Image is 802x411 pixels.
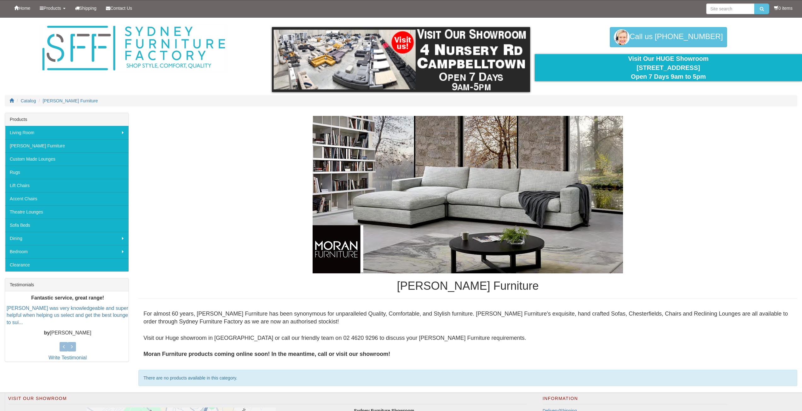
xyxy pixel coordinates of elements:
[5,152,129,166] a: Custom Made Lounges
[21,98,36,103] a: Catalog
[5,205,129,219] a: Theatre Lounges
[5,166,129,179] a: Rugs
[539,54,797,81] div: Visit Our HUGE Showroom [STREET_ADDRESS] Open 7 Days 9am to 5pm
[7,329,129,337] p: [PERSON_NAME]
[8,396,527,404] h2: Visit Our Showroom
[313,116,623,273] img: Moran Furniture
[5,278,129,291] div: Testimonials
[7,305,128,325] a: [PERSON_NAME] was very knowledgeable and super helpful when helping us select and get the best lo...
[43,6,61,11] span: Products
[9,0,35,16] a: Home
[5,258,129,271] a: Clearance
[543,396,727,404] h2: Information
[19,6,30,11] span: Home
[272,27,530,92] img: showroom.gif
[774,5,793,11] li: 0 items
[70,0,101,16] a: Shipping
[5,126,129,139] a: Living Room
[706,3,754,14] input: Site search
[31,295,104,300] b: Fantastic service, great range!
[5,245,129,258] a: Bedroom
[138,280,797,292] h1: [PERSON_NAME] Furniture
[101,0,137,16] a: Contact Us
[5,219,129,232] a: Sofa Beds
[143,351,390,357] b: Moran Furniture products coming online soon! In the meantime, call or visit our showroom!
[79,6,97,11] span: Shipping
[138,305,797,363] div: For almost 60 years, [PERSON_NAME] Furniture has been synonymous for unparalleled Quality, Comfor...
[138,370,797,386] div: There are no products available in this category.
[5,139,129,152] a: [PERSON_NAME] Furniture
[5,179,129,192] a: Lift Chairs
[49,355,87,360] a: Write Testimonial
[110,6,132,11] span: Contact Us
[5,113,129,126] div: Products
[39,24,228,73] img: Sydney Furniture Factory
[5,192,129,205] a: Accent Chairs
[43,98,98,103] a: [PERSON_NAME] Furniture
[44,330,50,335] b: by
[5,232,129,245] a: Dining
[35,0,70,16] a: Products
